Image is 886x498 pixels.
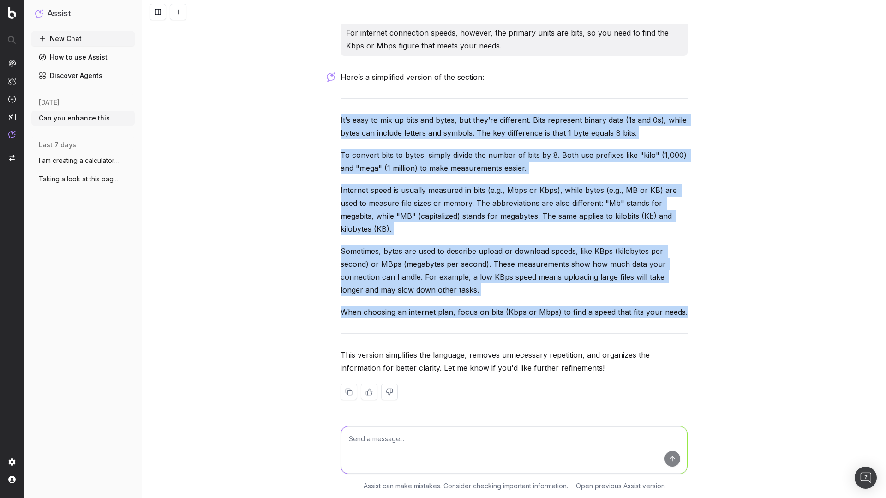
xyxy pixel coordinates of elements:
a: Discover Agents [31,68,135,83]
h1: Assist [47,7,71,20]
a: How to use Assist [31,50,135,65]
img: My account [8,476,16,483]
img: Assist [8,131,16,138]
img: Analytics [8,60,16,67]
img: Intelligence [8,77,16,85]
p: Sometimes, bytes are used to describe upload or download speeds, like KBps (kilobytes per second)... [341,245,688,296]
span: Can you enhance this page for better rea [39,114,120,123]
button: Can you enhance this page for better rea [31,111,135,126]
span: Taking a look at this page: [URL]. [39,174,120,184]
span: [DATE] [39,98,60,107]
p: For internet connection speeds, however, the primary units are bits, so you need to find the Kbps... [346,26,682,52]
span: I am creating a calculator page that wil [39,156,120,165]
p: Assist can make mistakes. Consider checking important information. [364,481,568,491]
img: Activation [8,95,16,103]
img: Botify logo [8,7,16,19]
img: Botify assist logo [327,72,335,82]
p: To convert bits to bytes, simply divide the number of bits by 8. Both use prefixes like "kilo" (1... [341,149,688,174]
img: Assist [35,9,43,18]
p: When choosing an internet plan, focus on bits (Kbps or Mbps) to find a speed that fits your needs. [341,306,688,318]
div: Open Intercom Messenger [855,467,877,489]
button: New Chat [31,31,135,46]
img: Switch project [9,155,15,161]
button: Assist [35,7,131,20]
p: It’s easy to mix up bits and bytes, but they’re different. Bits represent binary data (1s and 0s)... [341,114,688,139]
button: Taking a look at this page: [URL]. [31,172,135,186]
button: I am creating a calculator page that wil [31,153,135,168]
img: Setting [8,458,16,466]
img: Studio [8,113,16,120]
a: Open previous Assist version [576,481,665,491]
p: Internet speed is usually measured in bits (e.g., Mbps or Kbps), while bytes (e.g., MB or KB) are... [341,184,688,235]
span: last 7 days [39,140,76,150]
p: This version simplifies the language, removes unnecessary repetition, and organizes the informati... [341,348,688,374]
p: Here’s a simplified version of the section: [341,71,688,84]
